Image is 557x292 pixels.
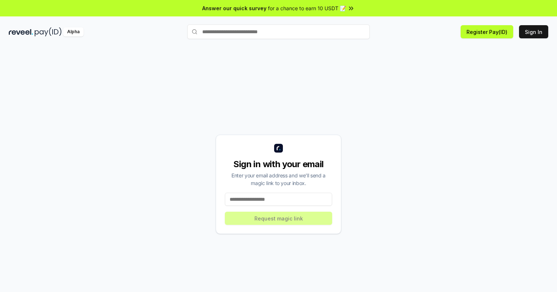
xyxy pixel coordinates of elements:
button: Sign In [519,25,548,38]
div: Alpha [63,27,84,36]
span: Answer our quick survey [202,4,266,12]
button: Register Pay(ID) [461,25,513,38]
span: for a chance to earn 10 USDT 📝 [268,4,346,12]
img: logo_small [274,144,283,153]
img: pay_id [35,27,62,36]
div: Sign in with your email [225,158,332,170]
img: reveel_dark [9,27,33,36]
div: Enter your email address and we’ll send a magic link to your inbox. [225,172,332,187]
